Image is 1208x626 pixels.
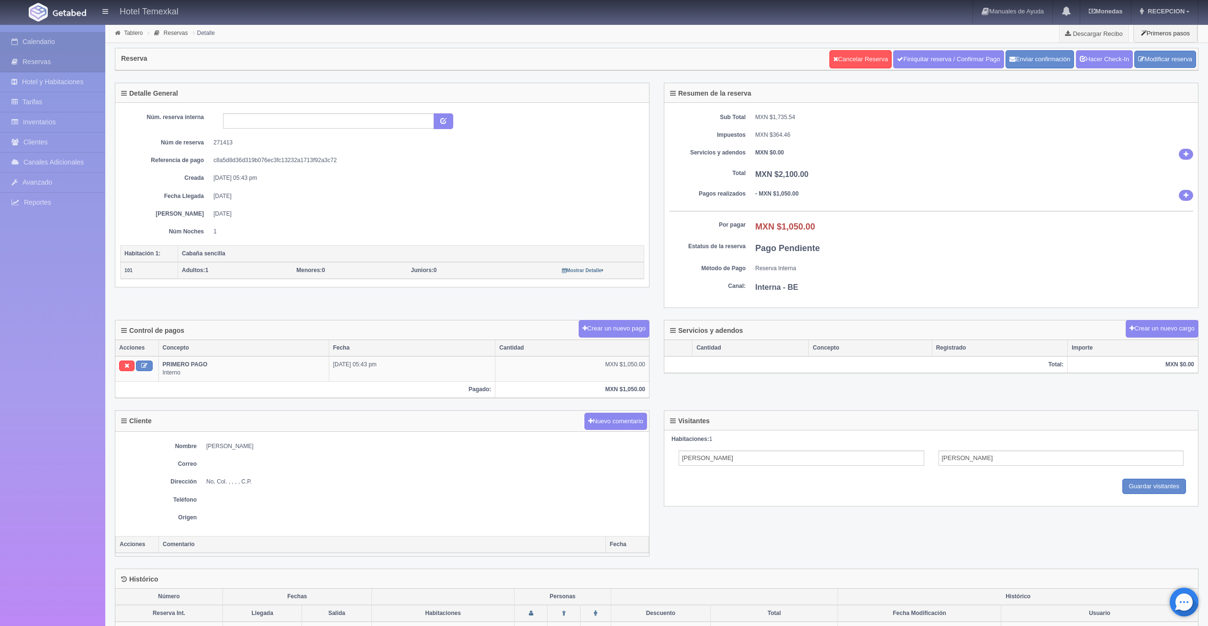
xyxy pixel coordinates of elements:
input: Guardar visitantes [1122,479,1186,494]
img: Getabed [53,9,86,16]
dd: c8a5d8d36d319b076ec3fc13232a1713f92a3c72 [213,156,637,165]
dt: Fecha Llegada [127,192,204,200]
dd: [DATE] [213,210,637,218]
th: Acciones [116,536,159,553]
span: 0 [296,267,325,274]
button: Crear un nuevo cargo [1126,320,1198,338]
th: Acciones [115,340,158,356]
th: Salida [302,605,371,622]
button: Crear un nuevo pago [579,320,649,338]
h4: Reserva [121,55,147,62]
td: Interno [158,356,329,381]
dt: Dirección [120,478,197,486]
th: Cantidad [495,340,649,356]
small: Mostrar Detalle [562,268,604,273]
dt: Servicios y adendos [669,149,746,157]
span: 1 [182,267,208,274]
b: Habitación 1: [124,250,160,257]
th: Total: [664,356,1068,373]
dt: [PERSON_NAME] [127,210,204,218]
h4: Control de pagos [121,327,184,334]
div: 1 [671,435,1191,443]
input: Apellidos del Adulto [939,450,1184,466]
h4: Detalle General [121,90,178,97]
dt: Estatus de la reserva [669,242,746,251]
strong: Habitaciones: [671,436,709,442]
dt: Núm. reserva interna [127,113,204,121]
a: Cancelar Reserva [829,50,892,68]
input: Nombre del Adulto [679,450,924,466]
dd: [DATE] [213,192,637,200]
dt: Teléfono [120,496,197,504]
dt: Núm de reserva [127,139,204,147]
b: Interna - BE [755,283,798,291]
dt: Correo [120,460,197,468]
th: Fecha [606,536,649,553]
button: Nuevo comentario [584,413,648,430]
th: Usuario [1001,605,1198,622]
th: Reserva Int. [115,605,223,622]
dd: 1 [213,228,637,236]
a: Finiquitar reserva / Confirmar Pago [893,50,1004,68]
a: Reservas [164,30,188,36]
th: MXN $1,050.00 [495,381,649,397]
th: Comentario [159,536,606,553]
th: Descuento [611,605,710,622]
dd: MXN $364.46 [755,131,1193,139]
a: Mostrar Detalle [562,267,604,274]
b: MXN $1,050.00 [755,222,815,231]
th: Personas [515,589,611,605]
span: RECEPCION [1145,8,1185,15]
dt: Referencia de pago [127,156,204,165]
dt: Total [669,169,746,177]
h4: Visitantes [670,417,710,425]
h4: Histórico [121,576,158,583]
button: Primeros pasos [1133,24,1197,43]
th: Cantidad [693,340,809,356]
dt: Impuestos [669,131,746,139]
b: MXN $0.00 [755,149,784,156]
dt: Sub Total [669,113,746,121]
td: [DATE] 05:43 pm [329,356,495,381]
th: Fecha Modificación [838,605,1001,622]
strong: Menores: [296,267,322,274]
dt: Canal: [669,282,746,290]
th: Total [710,605,838,622]
th: Fechas [223,589,371,605]
a: Descargar Recibo [1060,24,1128,43]
th: Cabaña sencilla [178,245,644,262]
dd: 271413 [213,139,637,147]
th: MXN $0.00 [1068,356,1198,373]
th: Llegada [223,605,302,622]
li: Detalle [190,28,217,37]
dt: Núm Noches [127,228,204,236]
span: 0 [411,267,437,274]
strong: Juniors: [411,267,434,274]
dt: Creada [127,174,204,182]
h4: Resumen de la reserva [670,90,751,97]
th: Histórico [838,589,1198,605]
th: Registrado [932,340,1068,356]
a: Modificar reserva [1134,51,1196,68]
button: Enviar confirmación [1006,50,1074,68]
b: MXN $2,100.00 [755,170,808,178]
dt: Pagos realizados [669,190,746,198]
td: MXN $1,050.00 [495,356,649,381]
img: Getabed [29,3,48,22]
dt: Por pagar [669,221,746,229]
th: Concepto [809,340,932,356]
strong: Adultos: [182,267,205,274]
h4: Cliente [121,417,152,425]
a: Tablero [124,30,143,36]
h4: Servicios y adendos [670,327,743,334]
dt: Método de Pago [669,264,746,273]
b: Monedas [1089,8,1122,15]
th: Pagado: [115,381,495,397]
b: Pago Pendiente [755,243,820,253]
th: Concepto [158,340,329,356]
b: - MXN $1,050.00 [755,190,799,197]
a: Hacer Check-In [1076,50,1133,68]
dt: Origen [120,514,197,522]
th: Habitaciones [371,605,514,622]
b: PRIMERO PAGO [163,361,208,368]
